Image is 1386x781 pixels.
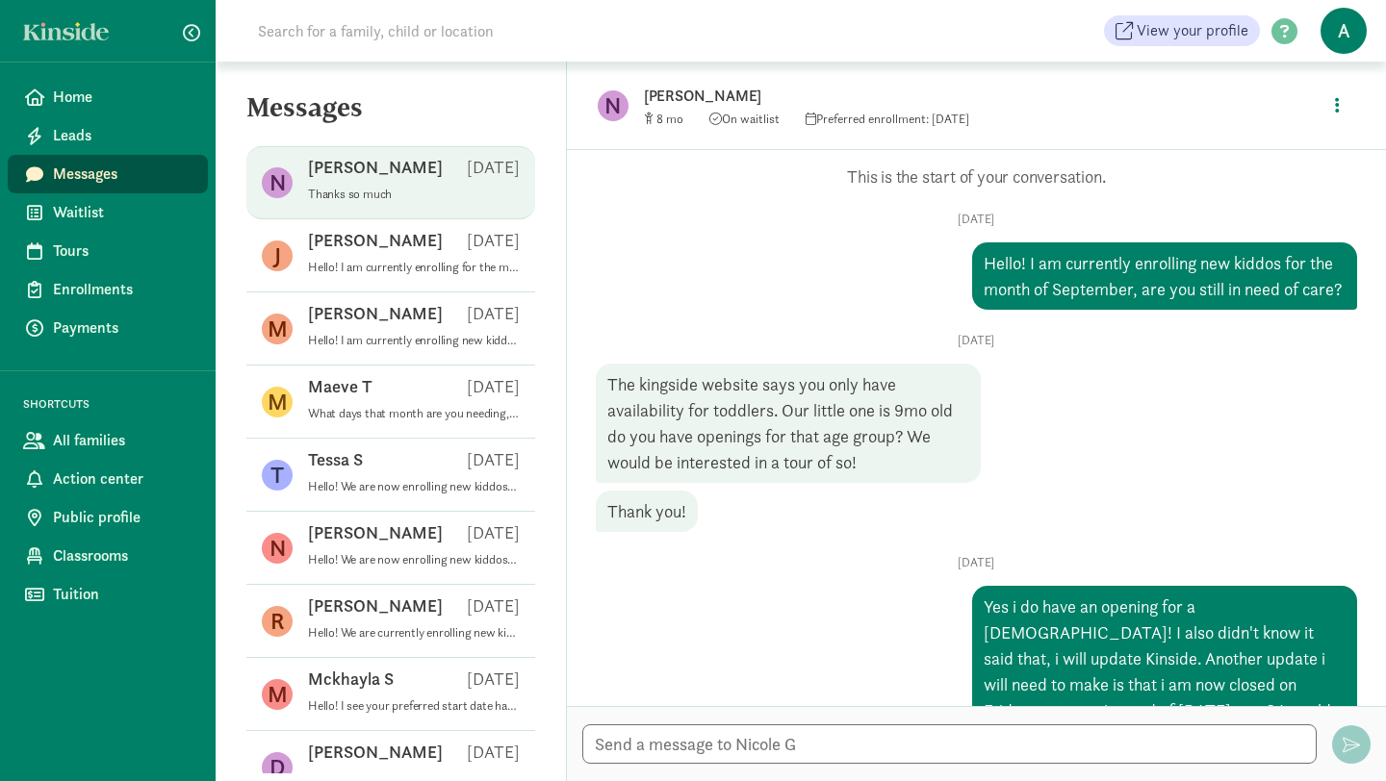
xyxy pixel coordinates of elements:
p: [PERSON_NAME] [308,302,443,325]
p: [DATE] [467,521,520,544]
input: Search for a family, child or location [246,12,786,50]
p: [PERSON_NAME] [308,741,443,764]
p: This is the start of your conversation. [596,165,1357,189]
figure: N [262,167,293,198]
span: Messages [53,163,192,186]
span: All families [53,429,192,452]
p: [PERSON_NAME] [308,229,443,252]
iframe: Chat Widget [1290,689,1386,781]
p: Hello! I am currently enrolling for the month of September, are you still in need of care? [308,260,520,275]
figure: T [262,460,293,491]
span: 8 [656,111,683,127]
p: [PERSON_NAME] [308,594,443,617]
a: Public profile [8,498,208,537]
p: Hello! We are now enrolling new kiddos to start in September, are you still in need of care? Than... [308,552,520,567]
span: Action center [53,467,192,491]
p: Hello! We are currently enrolling new kiddos starting in September, are you still in need of care... [308,625,520,641]
span: Preferred enrollment: [DATE] [806,111,969,127]
a: Messages [8,155,208,193]
h5: Messages [216,92,566,139]
p: Hello! I see your preferred start date has already passed but we are currently enrolling for the ... [308,698,520,714]
a: Leads [8,116,208,155]
a: Enrollments [8,270,208,309]
span: Payments [53,316,192,340]
p: [PERSON_NAME] [308,156,443,179]
p: [DATE] [467,594,520,617]
figure: M [262,679,293,710]
span: Tours [53,239,192,263]
p: [DATE] [467,375,520,398]
p: Hello! I am currently enrolling new kiddos starting in September, are you still in need of care? [308,333,520,348]
p: Mckhayla S [308,668,394,691]
p: Hello! We are now enrolling new kiddos to start in September, are you still in need of care? Than... [308,479,520,494]
p: [DATE] [596,212,1357,227]
span: A [1321,8,1367,54]
div: The kingside website says you only have availability for toddlers. Our little one is 9mo old do y... [596,364,981,483]
a: All families [8,421,208,460]
p: Tessa S [308,448,363,471]
p: What days that month are you needing, M-F? [308,406,520,421]
div: Hello! I am currently enrolling new kiddos for the month of September, are you still in need of c... [972,242,1357,310]
a: Tours [8,232,208,270]
div: Thank you! [596,491,698,532]
figure: N [598,90,629,121]
span: Leads [53,124,192,147]
p: [DATE] [596,333,1357,348]
p: [DATE] [467,302,520,325]
p: Maeve T [308,375,372,398]
figure: J [262,240,293,271]
p: [PERSON_NAME] [308,521,443,544]
span: Public profile [53,506,192,529]
a: Payments [8,309,208,347]
p: [DATE] [467,448,520,471]
a: Classrooms [8,537,208,575]
p: [PERSON_NAME] [644,83,1250,110]
span: Enrollments [53,278,192,301]
span: Tuition [53,583,192,606]
span: Waitlist [53,201,192,224]
span: View your profile [1137,19,1248,42]
span: Classrooms [53,544,192,567]
figure: N [262,533,293,564]
p: [DATE] [467,229,520,252]
figure: M [262,387,293,417]
p: [DATE] [467,741,520,764]
a: Waitlist [8,193,208,232]
p: Thanks so much [308,187,520,202]
a: Tuition [8,575,208,614]
a: View your profile [1104,15,1260,46]
span: Home [53,86,192,109]
figure: R [262,606,293,637]
p: [DATE] [467,668,520,691]
p: [DATE] [467,156,520,179]
figure: M [262,314,293,344]
a: Home [8,78,208,116]
a: Action center [8,460,208,498]
span: On waitlist [709,111,780,127]
p: [DATE] [596,555,1357,570]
